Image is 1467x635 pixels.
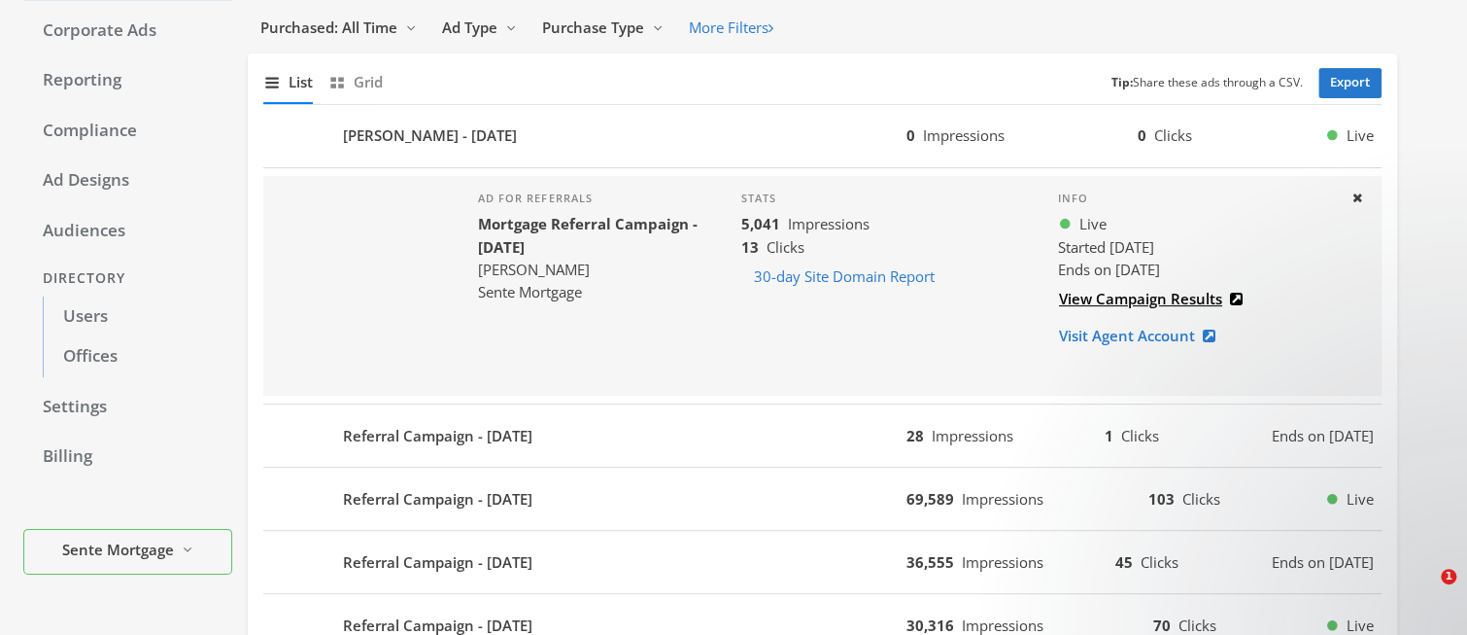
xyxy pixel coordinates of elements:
[23,529,232,575] button: Sente Mortgage
[542,18,644,37] span: Purchase Type
[1058,318,1228,354] a: Visit Agent Account
[260,18,397,37] span: Purchased: All Time
[23,60,232,101] a: Reporting
[1152,616,1170,635] b: 70
[962,616,1043,635] span: Impressions
[923,125,1005,145] span: Impressions
[477,281,709,303] div: Sente Mortgage
[289,71,313,93] span: List
[741,237,759,257] b: 13
[529,10,676,46] button: Purchase Type
[442,18,497,37] span: Ad Type
[477,214,697,256] b: Mortgage Referral Campaign - [DATE]
[1058,192,1335,205] h4: Info
[788,214,870,233] span: Impressions
[1272,425,1374,447] span: Ends on [DATE]
[1058,281,1255,317] a: View Campaign Results
[1079,213,1107,235] span: Live
[1138,125,1146,145] b: 0
[906,426,924,445] b: 28
[676,10,786,46] button: More Filters
[906,552,954,572] b: 36,555
[962,489,1043,509] span: Impressions
[1111,74,1303,92] small: Share these ads through a CSV.
[263,412,1382,459] button: Referral Campaign - [DATE]28Impressions1ClicksEnds on [DATE]
[429,10,529,46] button: Ad Type
[263,113,1382,159] button: [PERSON_NAME] - [DATE]0Impressions0ClicksLive
[767,237,804,257] span: Clicks
[932,426,1013,445] span: Impressions
[23,11,232,52] a: Corporate Ads
[477,192,709,205] h4: Ad for referrals
[263,539,1382,585] button: Referral Campaign - [DATE]36,555Impressions45ClicksEnds on [DATE]
[23,111,232,152] a: Compliance
[1347,124,1374,147] span: Live
[1121,426,1159,445] span: Clicks
[43,297,232,337] a: Users
[1111,74,1133,90] b: Tip:
[1318,68,1382,98] a: Export
[1078,446,1467,582] iframe: Intercom notifications message
[23,437,232,477] a: Billing
[354,71,383,93] span: Grid
[62,539,174,561] span: Sente Mortgage
[343,551,532,574] b: Referral Campaign - [DATE]
[741,259,947,295] button: 30-day Site Domain Report
[343,488,532,511] b: Referral Campaign - [DATE]
[1058,236,1335,259] div: Started [DATE]
[1105,426,1113,445] b: 1
[263,61,313,103] button: List
[1401,569,1448,616] iframe: Intercom live chat
[263,476,1382,522] button: Referral Campaign - [DATE]69,589Impressions103ClicksLive
[962,552,1043,572] span: Impressions
[43,336,232,377] a: Offices
[1154,125,1192,145] span: Clicks
[248,10,429,46] button: Purchased: All Time
[23,160,232,201] a: Ad Designs
[741,214,780,233] b: 5,041
[23,387,232,428] a: Settings
[906,616,954,635] b: 30,316
[328,61,383,103] button: Grid
[23,261,232,297] div: Directory
[906,125,915,145] b: 0
[1058,260,1160,279] span: Ends on [DATE]
[741,192,1027,205] h4: Stats
[906,489,954,509] b: 69,589
[23,211,232,252] a: Audiences
[343,425,532,447] b: Referral Campaign - [DATE]
[477,259,709,281] div: [PERSON_NAME]
[1177,616,1215,635] span: Clicks
[343,124,517,147] b: [PERSON_NAME] - [DATE]
[1441,569,1456,584] span: 1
